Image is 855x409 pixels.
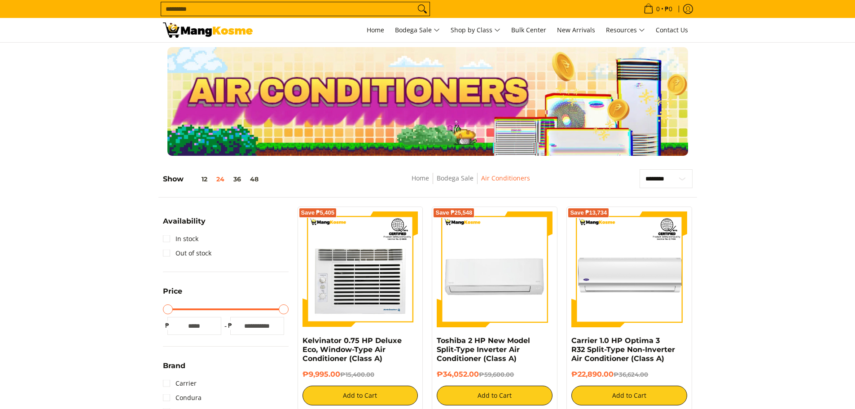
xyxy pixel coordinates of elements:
span: Save ₱5,405 [301,210,335,215]
button: Search [415,2,430,16]
button: Add to Cart [303,386,418,405]
summary: Open [163,362,185,376]
h5: Show [163,175,263,184]
img: Bodega Sale Aircon l Mang Kosme: Home Appliances Warehouse Sale [163,22,253,38]
button: 48 [246,176,263,183]
a: Contact Us [651,18,693,42]
a: Bodega Sale [437,174,474,182]
span: New Arrivals [557,26,595,34]
a: Carrier [163,376,197,391]
del: ₱15,400.00 [340,371,374,378]
a: Shop by Class [446,18,505,42]
span: Save ₱25,548 [435,210,472,215]
span: Bulk Center [511,26,546,34]
a: Resources [601,18,649,42]
span: Home [367,26,384,34]
a: Out of stock [163,246,211,260]
h6: ₱34,052.00 [437,370,552,379]
span: 0 [655,6,661,12]
a: New Arrivals [552,18,600,42]
button: 24 [212,176,229,183]
span: ₱ [226,321,235,330]
del: ₱36,624.00 [614,371,648,378]
a: Toshiba 2 HP New Model Split-Type Inverter Air Conditioner (Class A) [437,336,530,363]
summary: Open [163,218,206,232]
h6: ₱9,995.00 [303,370,418,379]
a: Home [412,174,429,182]
span: Save ₱13,734 [570,210,607,215]
button: Add to Cart [437,386,552,405]
a: Kelvinator 0.75 HP Deluxe Eco, Window-Type Air Conditioner (Class A) [303,336,402,363]
img: Carrier 1.0 HP Optima 3 R32 Split-Type Non-Inverter Air Conditioner (Class A) [571,211,687,327]
del: ₱59,600.00 [479,371,514,378]
nav: Breadcrumbs [346,173,595,193]
a: Bodega Sale [390,18,444,42]
a: Condura [163,391,202,405]
span: ₱0 [663,6,674,12]
h6: ₱22,890.00 [571,370,687,379]
a: Bulk Center [507,18,551,42]
button: 12 [184,176,212,183]
button: Add to Cart [571,386,687,405]
span: Brand [163,362,185,369]
span: Bodega Sale [395,25,440,36]
nav: Main Menu [262,18,693,42]
span: Shop by Class [451,25,500,36]
a: Air Conditioners [481,174,530,182]
summary: Open [163,288,182,302]
button: 36 [229,176,246,183]
span: Resources [606,25,645,36]
a: In stock [163,232,198,246]
img: Kelvinator 0.75 HP Deluxe Eco, Window-Type Air Conditioner (Class A) [303,211,418,327]
a: Home [362,18,389,42]
span: Contact Us [656,26,688,34]
span: Availability [163,218,206,225]
span: Price [163,288,182,295]
img: Toshiba 2 HP New Model Split-Type Inverter Air Conditioner (Class A) [437,211,552,327]
span: • [641,4,675,14]
span: ₱ [163,321,172,330]
a: Carrier 1.0 HP Optima 3 R32 Split-Type Non-Inverter Air Conditioner (Class A) [571,336,675,363]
